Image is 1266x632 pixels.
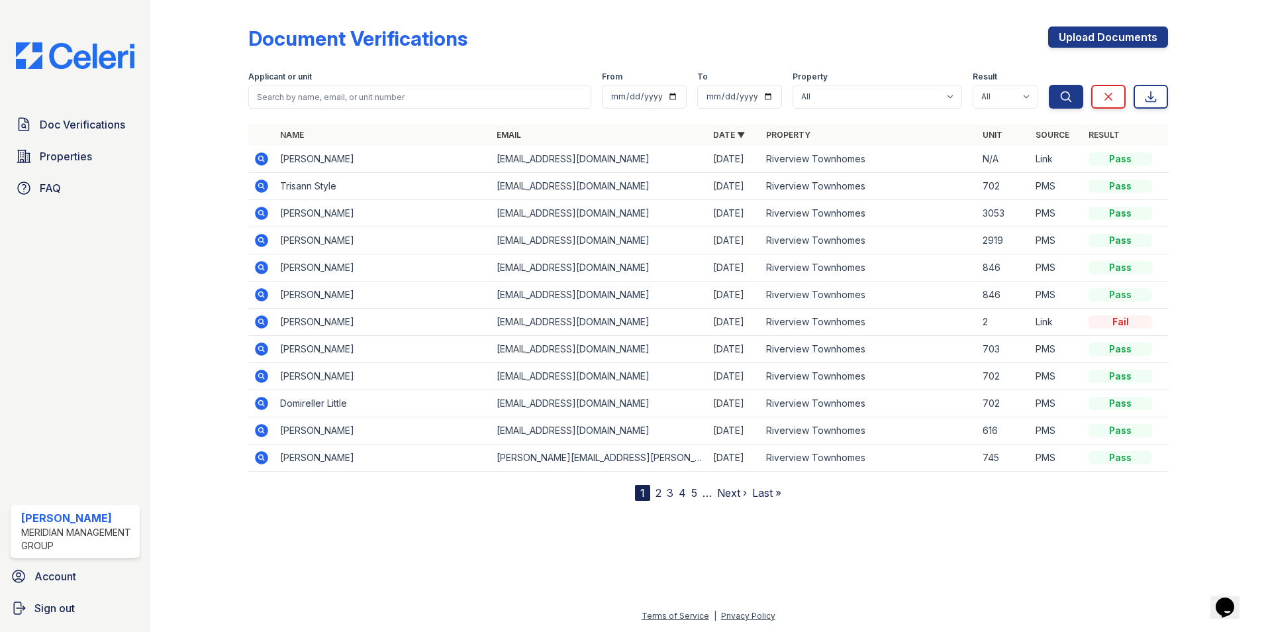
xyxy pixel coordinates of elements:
[761,445,977,472] td: Riverview Townhomes
[491,227,708,254] td: [EMAIL_ADDRESS][DOMAIN_NAME]
[761,363,977,390] td: Riverview Townhomes
[635,485,650,501] div: 1
[1089,180,1152,193] div: Pass
[977,173,1030,200] td: 702
[1089,370,1152,383] div: Pass
[40,117,125,132] span: Doc Verifications
[491,390,708,417] td: [EMAIL_ADDRESS][DOMAIN_NAME]
[602,72,622,82] label: From
[708,445,761,472] td: [DATE]
[5,595,145,621] a: Sign out
[708,390,761,417] td: [DATE]
[708,146,761,173] td: [DATE]
[1089,207,1152,220] div: Pass
[977,390,1030,417] td: 702
[977,445,1030,472] td: 745
[1030,254,1083,282] td: PMS
[1030,445,1083,472] td: PMS
[656,486,661,500] a: 2
[1210,579,1253,619] iframe: chat widget
[642,611,709,621] a: Terms of Service
[708,227,761,254] td: [DATE]
[1030,336,1083,363] td: PMS
[697,72,708,82] label: To
[761,309,977,336] td: Riverview Townhomes
[761,390,977,417] td: Riverview Townhomes
[40,148,92,164] span: Properties
[752,486,781,500] a: Last »
[977,200,1030,227] td: 3053
[761,417,977,445] td: Riverview Townhomes
[275,417,491,445] td: [PERSON_NAME]
[275,445,491,472] td: [PERSON_NAME]
[40,180,61,196] span: FAQ
[21,526,134,553] div: Meridian Management Group
[973,72,997,82] label: Result
[1089,424,1152,437] div: Pass
[691,486,697,500] a: 5
[491,173,708,200] td: [EMAIL_ADDRESS][DOMAIN_NAME]
[761,336,977,363] td: Riverview Townhomes
[708,173,761,200] td: [DATE]
[713,130,745,140] a: Date ▼
[275,254,491,282] td: [PERSON_NAME]
[1089,130,1120,140] a: Result
[1030,363,1083,390] td: PMS
[1089,234,1152,247] div: Pass
[977,417,1030,445] td: 616
[275,309,491,336] td: [PERSON_NAME]
[248,72,312,82] label: Applicant or unit
[275,227,491,254] td: [PERSON_NAME]
[761,200,977,227] td: Riverview Townhomes
[703,485,712,501] span: …
[983,130,1002,140] a: Unit
[280,130,304,140] a: Name
[497,130,521,140] a: Email
[1089,342,1152,356] div: Pass
[977,254,1030,282] td: 846
[275,390,491,417] td: Domireller Little
[721,611,775,621] a: Privacy Policy
[11,143,140,170] a: Properties
[761,173,977,200] td: Riverview Townhomes
[11,175,140,201] a: FAQ
[761,146,977,173] td: Riverview Townhomes
[491,417,708,445] td: [EMAIL_ADDRESS][DOMAIN_NAME]
[708,363,761,390] td: [DATE]
[1089,152,1152,166] div: Pass
[1030,200,1083,227] td: PMS
[491,445,708,472] td: [PERSON_NAME][EMAIL_ADDRESS][PERSON_NAME][DOMAIN_NAME]
[491,146,708,173] td: [EMAIL_ADDRESS][DOMAIN_NAME]
[977,227,1030,254] td: 2919
[275,363,491,390] td: [PERSON_NAME]
[5,42,145,69] img: CE_Logo_Blue-a8612792a0a2168367f1c8372b55b34899dd931a85d93a1a3d3e32e68fde9ad4.png
[491,200,708,227] td: [EMAIL_ADDRESS][DOMAIN_NAME]
[1030,390,1083,417] td: PMS
[708,336,761,363] td: [DATE]
[1089,451,1152,464] div: Pass
[1030,309,1083,336] td: Link
[34,600,75,616] span: Sign out
[793,72,828,82] label: Property
[491,254,708,282] td: [EMAIL_ADDRESS][DOMAIN_NAME]
[275,336,491,363] td: [PERSON_NAME]
[1089,315,1152,329] div: Fail
[977,336,1030,363] td: 703
[1089,261,1152,274] div: Pass
[491,336,708,363] td: [EMAIL_ADDRESS][DOMAIN_NAME]
[1089,288,1152,301] div: Pass
[275,173,491,200] td: Trisann Style
[679,486,686,500] a: 4
[1030,227,1083,254] td: PMS
[1030,146,1083,173] td: Link
[977,146,1030,173] td: N/A
[248,85,591,109] input: Search by name, email, or unit number
[761,227,977,254] td: Riverview Townhomes
[977,309,1030,336] td: 2
[248,26,467,50] div: Document Verifications
[708,417,761,445] td: [DATE]
[491,309,708,336] td: [EMAIL_ADDRESS][DOMAIN_NAME]
[1089,397,1152,410] div: Pass
[11,111,140,138] a: Doc Verifications
[491,363,708,390] td: [EMAIL_ADDRESS][DOMAIN_NAME]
